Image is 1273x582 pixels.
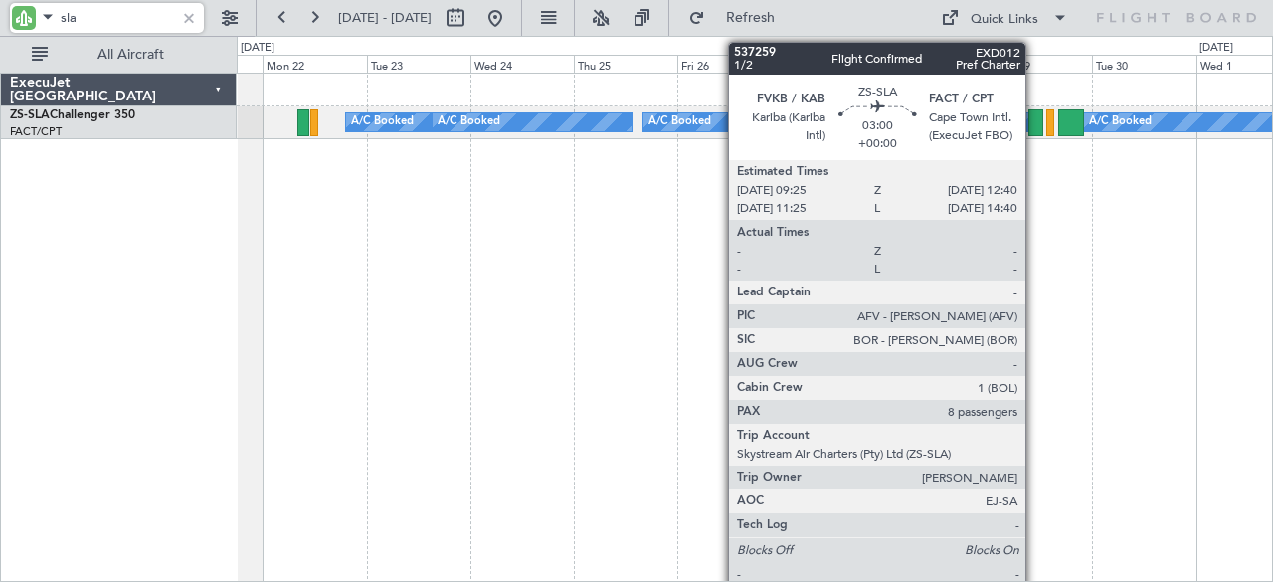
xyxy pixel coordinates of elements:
[989,55,1092,73] div: Mon 29
[22,39,216,71] button: All Aircraft
[52,48,210,62] span: All Aircraft
[574,55,677,73] div: Thu 25
[351,107,414,137] div: A/C Booked
[679,2,799,34] button: Refresh
[338,9,432,27] span: [DATE] - [DATE]
[677,55,781,73] div: Fri 26
[438,107,500,137] div: A/C Booked
[782,55,885,73] div: Sat 27
[367,55,470,73] div: Tue 23
[885,55,989,73] div: Sun 28
[263,55,366,73] div: Mon 22
[10,124,62,139] a: FACT/CPT
[61,3,175,33] input: A/C (Reg. or Type)
[1092,55,1195,73] div: Tue 30
[931,2,1078,34] button: Quick Links
[470,55,574,73] div: Wed 24
[10,109,135,121] a: ZS-SLAChallenger 350
[10,109,50,121] span: ZS-SLA
[971,10,1038,30] div: Quick Links
[709,11,793,25] span: Refresh
[1199,40,1233,57] div: [DATE]
[648,107,711,137] div: A/C Booked
[823,107,886,137] div: A/C Booked
[241,40,274,57] div: [DATE]
[1089,107,1152,137] div: A/C Booked
[954,107,1016,137] div: A/C Booked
